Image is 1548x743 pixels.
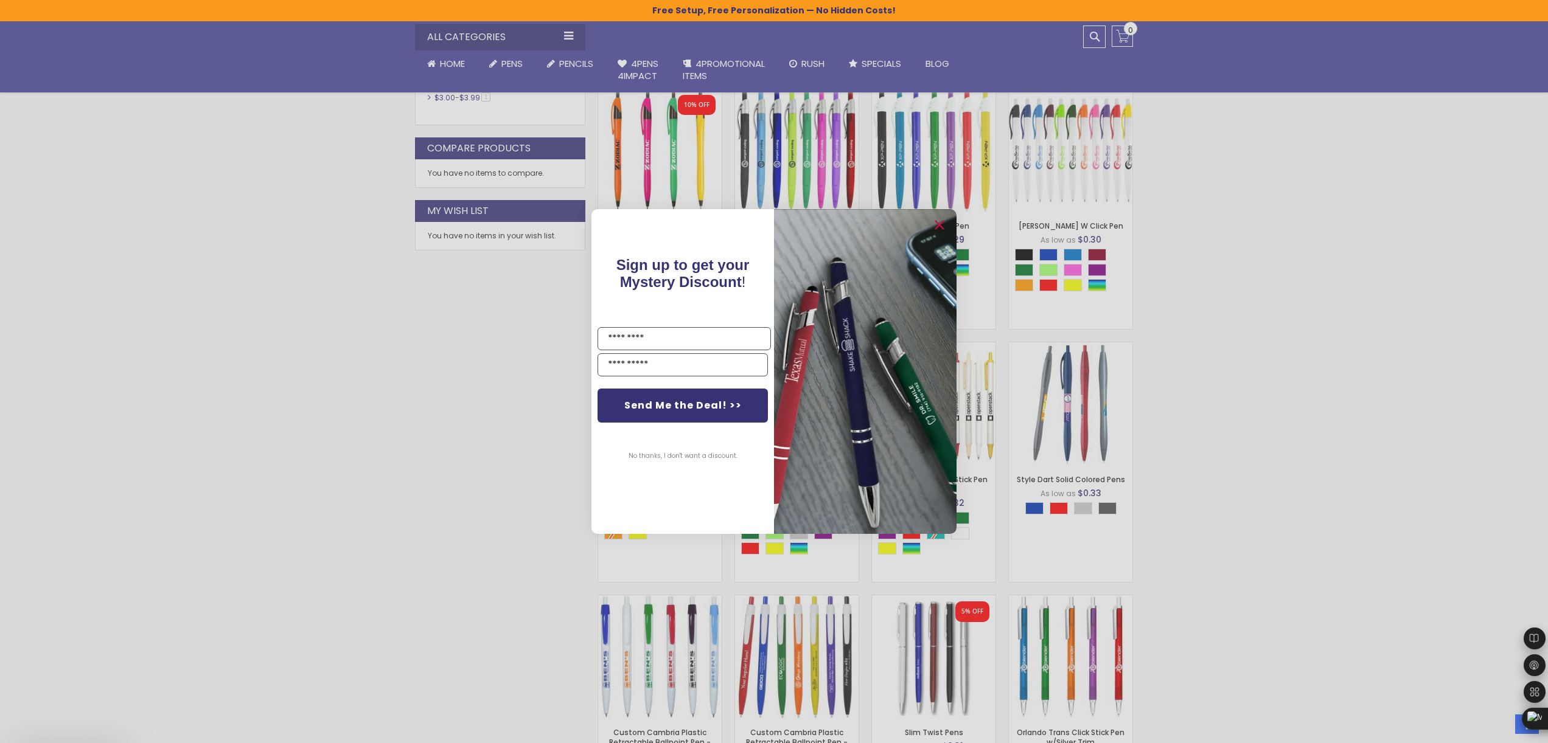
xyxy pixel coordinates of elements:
[616,257,750,290] span: !
[598,389,768,423] button: Send Me the Deal! >>
[622,441,744,471] button: No thanks, I don't want a discount.
[774,209,957,533] img: pop-up-image
[930,215,949,235] button: Close dialog
[616,257,750,290] span: Sign up to get your Mystery Discount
